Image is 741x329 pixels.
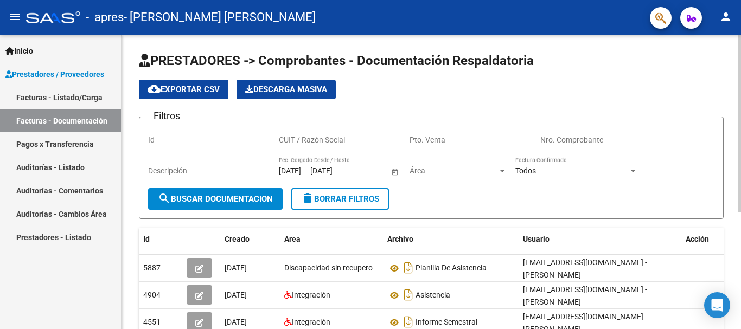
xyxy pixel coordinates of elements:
[389,166,400,177] button: Open calendar
[143,263,161,272] span: 5887
[9,10,22,23] mat-icon: menu
[148,108,186,124] h3: Filtros
[148,85,220,94] span: Exportar CSV
[5,45,33,57] span: Inicio
[523,258,647,279] span: [EMAIL_ADDRESS][DOMAIN_NAME] - [PERSON_NAME]
[143,318,161,326] span: 4551
[291,188,389,210] button: Borrar Filtros
[301,192,314,205] mat-icon: delete
[158,192,171,205] mat-icon: search
[86,5,124,29] span: - apres
[225,291,247,299] span: [DATE]
[139,80,228,99] button: Exportar CSV
[237,80,336,99] app-download-masive: Descarga masiva de comprobantes (adjuntos)
[245,85,327,94] span: Descarga Masiva
[284,235,301,243] span: Area
[416,291,450,300] span: Asistencia
[220,228,280,251] datatable-header-cell: Creado
[681,228,736,251] datatable-header-cell: Acción
[310,166,363,176] input: Fecha fin
[143,291,161,299] span: 4904
[416,318,477,327] span: Informe Semestral
[225,235,250,243] span: Creado
[704,292,730,318] div: Open Intercom Messenger
[124,5,316,29] span: - [PERSON_NAME] [PERSON_NAME]
[292,291,330,299] span: Integración
[383,228,519,251] datatable-header-cell: Archivo
[280,228,383,251] datatable-header-cell: Area
[237,80,336,99] button: Descarga Masiva
[387,235,413,243] span: Archivo
[519,228,681,251] datatable-header-cell: Usuario
[148,82,161,95] mat-icon: cloud_download
[284,263,373,272] span: Discapacidad sin recupero
[410,166,497,176] span: Área
[416,264,487,273] span: Planilla De Asistencia
[143,235,150,243] span: Id
[5,68,104,80] span: Prestadores / Proveedores
[139,228,182,251] datatable-header-cell: Id
[686,235,709,243] span: Acción
[401,286,416,304] i: Descargar documento
[515,166,536,175] span: Todos
[225,318,247,326] span: [DATE]
[225,263,247,272] span: [DATE]
[292,318,330,326] span: Integración
[719,10,732,23] mat-icon: person
[148,188,283,210] button: Buscar Documentacion
[279,166,301,176] input: Fecha inicio
[523,285,647,306] span: [EMAIL_ADDRESS][DOMAIN_NAME] - [PERSON_NAME]
[301,194,379,204] span: Borrar Filtros
[139,53,534,68] span: PRESTADORES -> Comprobantes - Documentación Respaldatoria
[523,235,550,243] span: Usuario
[303,166,308,176] span: –
[158,194,273,204] span: Buscar Documentacion
[401,259,416,276] i: Descargar documento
